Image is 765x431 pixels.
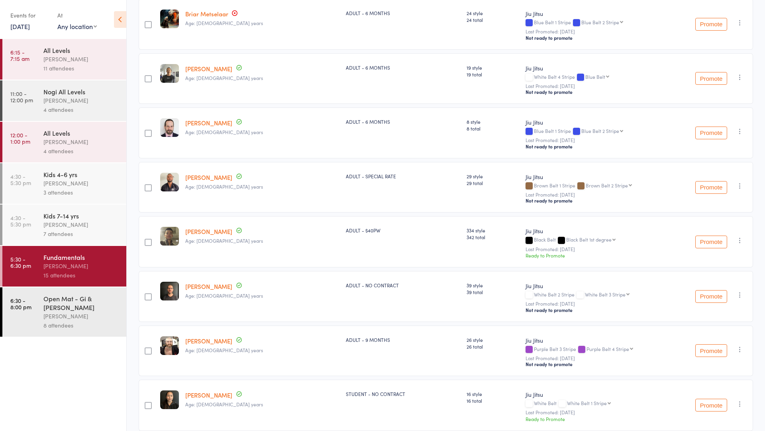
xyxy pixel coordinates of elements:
[185,74,263,81] span: Age: [DEMOGRAPHIC_DATA] years
[695,236,727,248] button: Promote
[185,237,263,244] span: Age: [DEMOGRAPHIC_DATA] years
[467,71,519,78] span: 19 total
[526,20,669,26] div: Blue Belt 1 Stripe
[467,64,519,71] span: 19 style
[43,312,120,321] div: [PERSON_NAME]
[526,252,669,259] div: Ready to Promote
[585,292,626,297] div: White Belt 3 Stripe
[526,89,669,95] div: Not ready to promote
[526,346,669,353] div: Purple Belt 3 Stripe
[467,10,519,16] span: 24 style
[566,237,612,242] div: Black Belt 1st degree
[43,179,120,188] div: [PERSON_NAME]
[526,173,669,181] div: Jiu Jitsu
[526,35,669,41] div: Not ready to promote
[185,10,228,18] a: Briar Metselaar
[10,9,49,22] div: Events for
[695,290,727,303] button: Promote
[2,80,126,121] a: 11:00 -12:00 pmNogi All Levels[PERSON_NAME]4 attendees
[526,137,669,143] small: Last Promoted: [DATE]
[43,87,120,96] div: Nogi All Levels
[10,256,31,269] time: 5:30 - 6:30 pm
[160,64,179,83] img: image1697005627.png
[2,39,126,80] a: 6:15 -7:15 amAll Levels[PERSON_NAME]11 attendees
[160,10,179,28] img: image1705444000.png
[43,105,120,114] div: 4 attendees
[567,400,607,406] div: White Belt 1 Stripe
[346,173,460,179] div: ADULT - SPECIAL RATE
[586,346,629,351] div: Purple Belt 4 Stripe
[10,90,33,103] time: 11:00 - 12:00 pm
[346,227,460,234] div: ADULT - $40PW
[43,261,120,271] div: [PERSON_NAME]
[467,227,519,234] span: 334 style
[526,246,669,252] small: Last Promoted: [DATE]
[43,170,120,179] div: Kids 4-6 yrs
[160,282,179,300] img: image1739948803.png
[2,205,126,245] a: 4:30 -5:30 pmKids 7-14 yrs[PERSON_NAME]7 attendees
[43,137,120,146] div: [PERSON_NAME]
[467,234,519,240] span: 342 total
[526,336,669,344] div: Jiu Jitsu
[160,173,179,191] img: image1688701939.png
[526,292,669,298] div: White Belt 2 Stripe
[160,227,179,246] img: image1688462307.png
[526,307,669,313] div: Not ready to promote
[526,410,669,415] small: Last Promoted: [DATE]
[526,355,669,361] small: Last Promoted: [DATE]
[185,173,232,181] a: [PERSON_NAME]
[526,237,669,244] div: Black Belt
[526,10,669,18] div: Jiu Jitsu
[695,127,727,139] button: Promote
[43,55,120,64] div: [PERSON_NAME]
[581,128,619,133] div: Blue Belt 2 Stripe
[57,9,97,22] div: At
[526,74,669,81] div: White Belt 4 Stripe
[185,401,263,408] span: Age: [DEMOGRAPHIC_DATA] years
[467,390,519,397] span: 16 style
[585,74,605,79] div: Blue Belt
[10,22,30,31] a: [DATE]
[57,22,97,31] div: Any location
[43,220,120,229] div: [PERSON_NAME]
[526,143,669,150] div: Not ready to promote
[526,118,669,126] div: Jiu Jitsu
[43,96,120,105] div: [PERSON_NAME]
[43,129,120,137] div: All Levels
[526,400,669,407] div: White Belt
[467,289,519,295] span: 39 total
[43,64,120,73] div: 11 attendees
[346,336,460,343] div: ADULT - 9 MONTHS
[43,253,120,261] div: Fundamentals
[526,192,669,197] small: Last Promoted: [DATE]
[346,118,460,125] div: ADULT - 6 MONTHS
[2,246,126,287] a: 5:30 -6:30 pmFundamentals[PERSON_NAME]15 attendees
[43,46,120,55] div: All Levels
[526,415,669,422] div: Ready to Promote
[526,390,669,398] div: Jiu Jitsu
[467,118,519,125] span: 8 style
[185,20,263,26] span: Age: [DEMOGRAPHIC_DATA] years
[586,183,628,188] div: Brown Belt 2 Stripe
[467,125,519,132] span: 8 total
[160,390,179,409] img: image1755049762.png
[185,64,232,73] a: [PERSON_NAME]
[43,188,120,197] div: 3 attendees
[346,282,460,289] div: ADULT - NO CONTRACT
[160,118,179,137] img: image1726993968.png
[185,227,232,236] a: [PERSON_NAME]
[526,301,669,306] small: Last Promoted: [DATE]
[695,344,727,357] button: Promote
[695,181,727,194] button: Promote
[2,287,126,337] a: 6:30 -8:00 pmOpen Mat - Gi & [PERSON_NAME][PERSON_NAME]8 attendees
[185,391,232,399] a: [PERSON_NAME]
[10,215,31,227] time: 4:30 - 5:30 pm
[2,163,126,204] a: 4:30 -5:30 pmKids 4-6 yrs[PERSON_NAME]3 attendees
[43,271,120,280] div: 15 attendees
[467,343,519,350] span: 26 total
[185,337,232,345] a: [PERSON_NAME]
[467,179,519,186] span: 29 total
[185,292,263,299] span: Age: [DEMOGRAPHIC_DATA] years
[43,211,120,220] div: Kids 7-14 yrs
[526,361,669,367] div: Not ready to promote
